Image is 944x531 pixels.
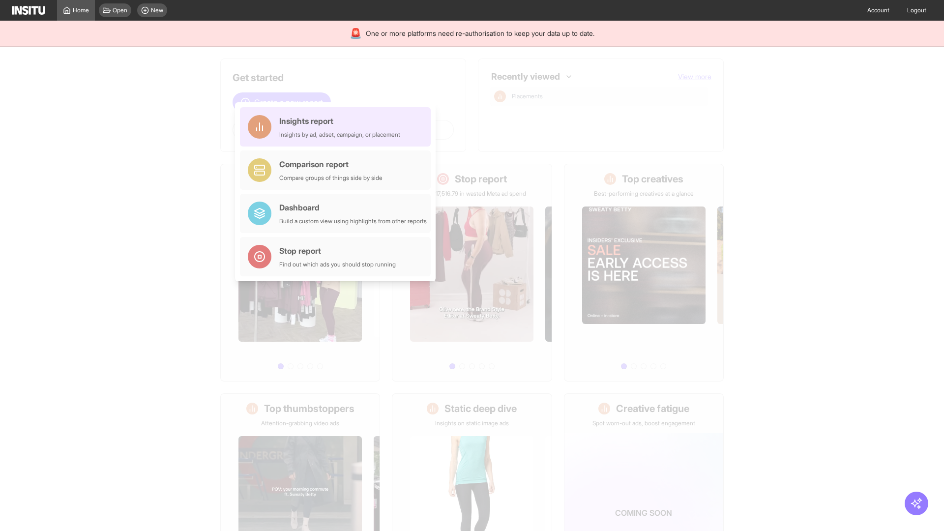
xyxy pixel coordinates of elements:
[12,6,45,15] img: Logo
[279,158,383,170] div: Comparison report
[113,6,127,14] span: Open
[151,6,163,14] span: New
[73,6,89,14] span: Home
[279,217,427,225] div: Build a custom view using highlights from other reports
[279,174,383,182] div: Compare groups of things side by side
[279,115,400,127] div: Insights report
[350,27,362,40] div: 🚨
[366,29,594,38] span: One or more platforms need re-authorisation to keep your data up to date.
[279,202,427,213] div: Dashboard
[279,261,396,268] div: Find out which ads you should stop running
[279,131,400,139] div: Insights by ad, adset, campaign, or placement
[279,245,396,257] div: Stop report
